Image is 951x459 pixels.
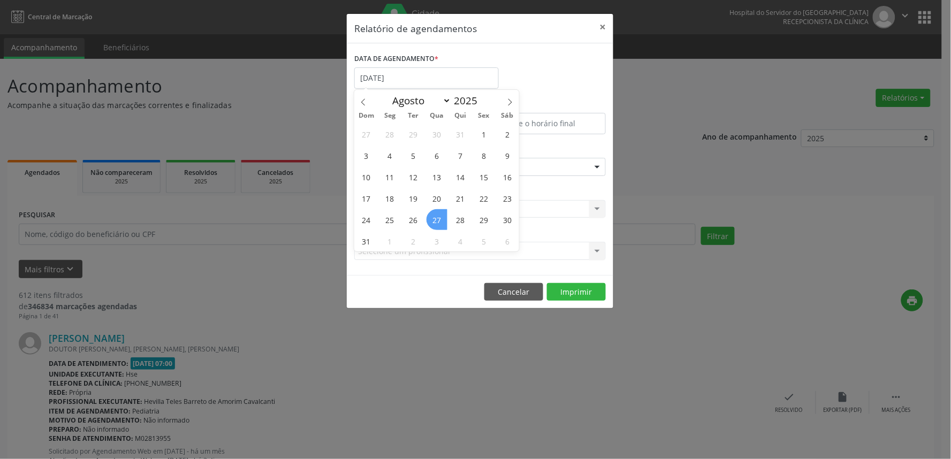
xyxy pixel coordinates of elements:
[403,145,424,166] span: Agosto 5, 2025
[403,124,424,144] span: Julho 29, 2025
[379,145,400,166] span: Agosto 4, 2025
[425,112,448,119] span: Qua
[448,112,472,119] span: Qui
[403,188,424,209] span: Agosto 19, 2025
[450,166,471,187] span: Agosto 14, 2025
[474,209,494,230] span: Agosto 29, 2025
[497,166,518,187] span: Agosto 16, 2025
[474,188,494,209] span: Agosto 22, 2025
[451,94,486,108] input: Year
[427,209,447,230] span: Agosto 27, 2025
[497,188,518,209] span: Agosto 23, 2025
[427,231,447,251] span: Setembro 3, 2025
[427,188,447,209] span: Agosto 20, 2025
[354,112,378,119] span: Dom
[450,145,471,166] span: Agosto 7, 2025
[496,112,519,119] span: Sáb
[483,113,606,134] input: Selecione o horário final
[450,188,471,209] span: Agosto 21, 2025
[354,21,477,35] h5: Relatório de agendamentos
[450,124,471,144] span: Julho 31, 2025
[483,96,606,113] label: ATÉ
[403,209,424,230] span: Agosto 26, 2025
[403,166,424,187] span: Agosto 12, 2025
[403,231,424,251] span: Setembro 2, 2025
[427,166,447,187] span: Agosto 13, 2025
[356,166,377,187] span: Agosto 10, 2025
[474,145,494,166] span: Agosto 8, 2025
[356,231,377,251] span: Agosto 31, 2025
[379,124,400,144] span: Julho 28, 2025
[379,209,400,230] span: Agosto 25, 2025
[379,231,400,251] span: Setembro 1, 2025
[497,124,518,144] span: Agosto 2, 2025
[378,112,401,119] span: Seg
[356,124,377,144] span: Julho 27, 2025
[356,145,377,166] span: Agosto 3, 2025
[450,231,471,251] span: Setembro 4, 2025
[547,283,606,301] button: Imprimir
[354,67,499,89] input: Selecione uma data ou intervalo
[354,51,438,67] label: DATA DE AGENDAMENTO
[427,145,447,166] span: Agosto 6, 2025
[450,209,471,230] span: Agosto 28, 2025
[356,188,377,209] span: Agosto 17, 2025
[379,188,400,209] span: Agosto 18, 2025
[387,93,452,108] select: Month
[497,145,518,166] span: Agosto 9, 2025
[592,14,613,40] button: Close
[474,124,494,144] span: Agosto 1, 2025
[497,209,518,230] span: Agosto 30, 2025
[484,283,543,301] button: Cancelar
[474,231,494,251] span: Setembro 5, 2025
[356,209,377,230] span: Agosto 24, 2025
[474,166,494,187] span: Agosto 15, 2025
[379,166,400,187] span: Agosto 11, 2025
[427,124,447,144] span: Julho 30, 2025
[472,112,496,119] span: Sex
[401,112,425,119] span: Ter
[497,231,518,251] span: Setembro 6, 2025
